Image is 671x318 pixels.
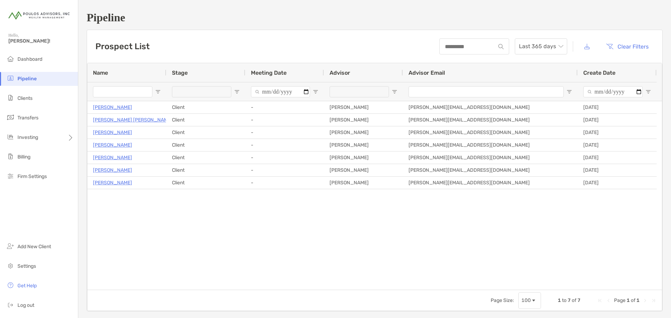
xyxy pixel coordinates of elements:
div: [PERSON_NAME] [324,139,403,151]
input: Meeting Date Filter Input [251,86,310,97]
button: Open Filter Menu [392,89,397,95]
a: [PERSON_NAME] [93,128,132,137]
span: 1 [627,297,630,303]
div: Next Page [642,298,648,303]
div: Page Size [518,292,541,309]
button: Open Filter Menu [234,89,240,95]
div: [PERSON_NAME] [324,164,403,176]
span: Transfers [17,115,38,121]
div: Client [166,164,245,176]
div: [PERSON_NAME][EMAIL_ADDRESS][DOMAIN_NAME] [403,139,578,151]
span: 1 [558,297,561,303]
span: Settings [17,263,36,269]
span: 7 [577,297,580,303]
img: get-help icon [6,281,15,289]
input: Advisor Email Filter Input [409,86,564,97]
span: Stage [172,69,188,76]
img: billing icon [6,152,15,161]
span: Add New Client [17,244,51,250]
input: Create Date Filter Input [583,86,643,97]
span: Log out [17,302,34,308]
div: [PERSON_NAME] [324,114,403,126]
p: [PERSON_NAME] [PERSON_NAME] [93,116,172,124]
img: logout icon [6,301,15,309]
h3: Prospect List [95,42,150,51]
button: Open Filter Menu [567,89,572,95]
img: add_new_client icon [6,242,15,250]
div: [PERSON_NAME] [324,151,403,164]
p: [PERSON_NAME] [93,178,132,187]
div: [PERSON_NAME] [324,126,403,139]
div: - [245,164,324,176]
span: Clients [17,95,33,101]
span: Firm Settings [17,173,47,179]
button: Open Filter Menu [313,89,318,95]
div: [DATE] [578,177,657,189]
div: Last Page [651,298,656,303]
div: Client [166,126,245,139]
span: Name [93,69,108,76]
span: Get Help [17,283,37,289]
img: clients icon [6,94,15,102]
div: [DATE] [578,126,657,139]
span: of [572,297,576,303]
span: Dashboard [17,56,42,62]
div: Client [166,139,245,151]
img: pipeline icon [6,74,15,82]
div: [DATE] [578,151,657,164]
div: - [245,177,324,189]
img: firm-settings icon [6,172,15,180]
h1: Pipeline [87,11,663,24]
span: to [562,297,567,303]
div: Client [166,151,245,164]
span: Advisor Email [409,69,445,76]
button: Open Filter Menu [645,89,651,95]
span: Billing [17,154,30,160]
div: Client [166,101,245,113]
a: [PERSON_NAME] [93,141,132,149]
div: [DATE] [578,139,657,151]
input: Name Filter Input [93,86,152,97]
div: [DATE] [578,101,657,113]
div: [PERSON_NAME] [324,177,403,189]
button: Open Filter Menu [155,89,161,95]
a: [PERSON_NAME] [93,166,132,175]
div: [PERSON_NAME][EMAIL_ADDRESS][DOMAIN_NAME] [403,101,578,113]
div: - [245,151,324,164]
span: Investing [17,134,38,140]
div: - [245,101,324,113]
div: [PERSON_NAME][EMAIL_ADDRESS][DOMAIN_NAME] [403,126,578,139]
div: [DATE] [578,164,657,176]
span: [PERSON_NAME]! [8,38,74,44]
span: Last 365 days [519,39,563,54]
div: [PERSON_NAME][EMAIL_ADDRESS][DOMAIN_NAME] [403,114,578,126]
span: Meeting Date [251,69,287,76]
div: [PERSON_NAME] [324,101,403,113]
div: - [245,126,324,139]
img: dashboard icon [6,54,15,63]
div: - [245,114,324,126]
div: First Page [597,298,603,303]
span: of [631,297,635,303]
img: investing icon [6,133,15,141]
span: Create Date [583,69,615,76]
a: [PERSON_NAME] [93,103,132,112]
div: Page Size: [491,297,514,303]
span: Advisor [330,69,350,76]
div: Client [166,177,245,189]
div: [PERSON_NAME][EMAIL_ADDRESS][DOMAIN_NAME] [403,177,578,189]
div: 100 [521,297,531,303]
img: input icon [498,44,504,49]
div: [PERSON_NAME][EMAIL_ADDRESS][DOMAIN_NAME] [403,164,578,176]
a: [PERSON_NAME] [93,153,132,162]
img: settings icon [6,261,15,270]
div: - [245,139,324,151]
span: 1 [636,297,640,303]
img: transfers icon [6,113,15,121]
div: [DATE] [578,114,657,126]
div: [PERSON_NAME][EMAIL_ADDRESS][DOMAIN_NAME] [403,151,578,164]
